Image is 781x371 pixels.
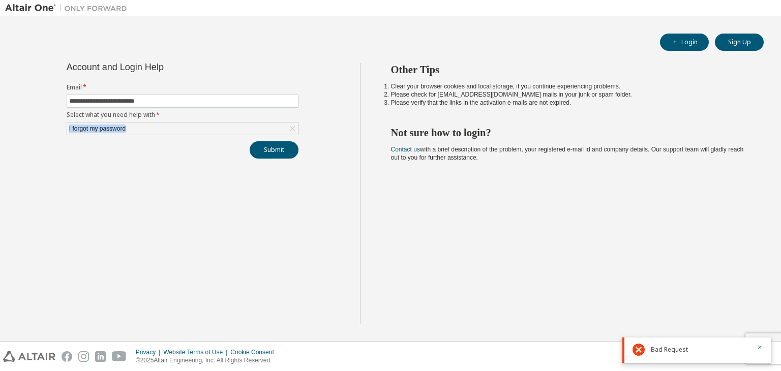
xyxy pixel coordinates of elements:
div: Account and Login Help [67,63,252,71]
span: with a brief description of the problem, your registered e-mail id and company details. Our suppo... [391,146,744,161]
img: altair_logo.svg [3,351,55,362]
li: Clear your browser cookies and local storage, if you continue experiencing problems. [391,82,746,90]
button: Sign Up [715,34,764,51]
img: youtube.svg [112,351,127,362]
img: linkedin.svg [95,351,106,362]
li: Please verify that the links in the activation e-mails are not expired. [391,99,746,107]
button: Submit [250,141,298,159]
div: Cookie Consent [230,348,280,356]
img: facebook.svg [62,351,72,362]
div: I forgot my password [68,123,127,134]
button: Login [660,34,709,51]
div: Privacy [136,348,163,356]
a: Contact us [391,146,420,153]
div: I forgot my password [67,122,298,135]
img: instagram.svg [78,351,89,362]
li: Please check for [EMAIL_ADDRESS][DOMAIN_NAME] mails in your junk or spam folder. [391,90,746,99]
label: Select what you need help with [67,111,298,119]
img: Altair One [5,3,132,13]
span: Bad Request [651,346,688,354]
div: Website Terms of Use [163,348,230,356]
p: © 2025 Altair Engineering, Inc. All Rights Reserved. [136,356,280,365]
h2: Not sure how to login? [391,126,746,139]
label: Email [67,83,298,91]
h2: Other Tips [391,63,746,76]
